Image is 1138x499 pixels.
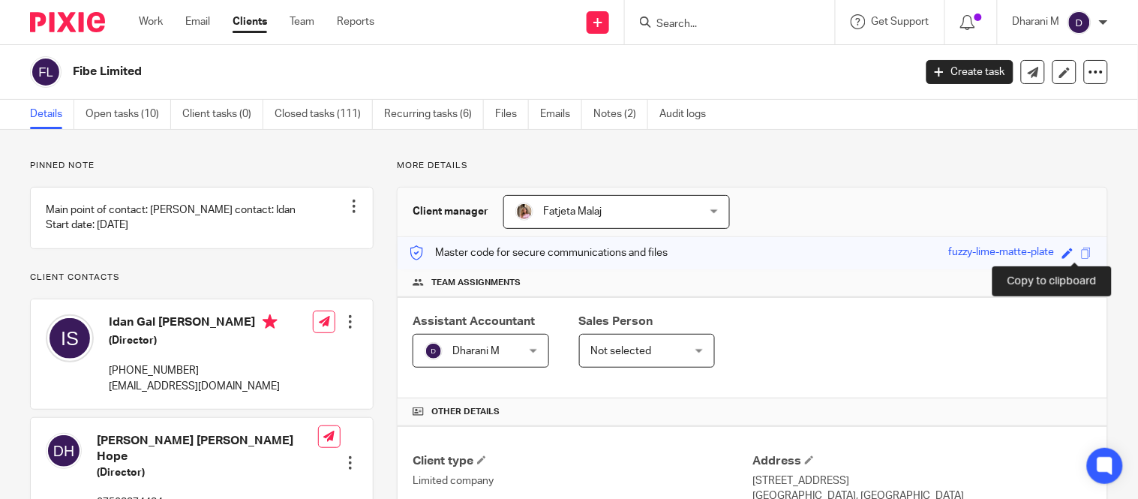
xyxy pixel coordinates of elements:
[275,100,373,129] a: Closed tasks (111)
[337,14,374,29] a: Reports
[1067,11,1091,35] img: svg%3E
[515,203,533,221] img: MicrosoftTeams-image%20(5).png
[413,315,535,327] span: Assistant Accountant
[97,465,318,480] h5: (Director)
[397,160,1108,172] p: More details
[97,433,318,465] h4: [PERSON_NAME] [PERSON_NAME] Hope
[425,342,443,360] img: svg%3E
[543,206,602,217] span: Fatjeta Malaj
[591,346,652,356] span: Not selected
[752,473,1092,488] p: [STREET_ADDRESS]
[452,346,500,356] span: Dharani M
[413,473,752,488] p: Limited company
[290,14,314,29] a: Team
[949,245,1055,262] div: fuzzy-lime-matte-plate
[30,160,374,172] p: Pinned note
[926,60,1013,84] a: Create task
[655,18,790,32] input: Search
[46,433,82,469] img: svg%3E
[185,14,210,29] a: Email
[431,406,500,418] span: Other details
[540,100,582,129] a: Emails
[593,100,648,129] a: Notes (2)
[109,363,280,378] p: [PHONE_NUMBER]
[263,314,278,329] i: Primary
[109,379,280,394] p: [EMAIL_ADDRESS][DOMAIN_NAME]
[46,314,94,362] img: svg%3E
[413,453,752,469] h4: Client type
[30,272,374,284] p: Client contacts
[579,315,653,327] span: Sales Person
[182,100,263,129] a: Client tasks (0)
[30,100,74,129] a: Details
[495,100,529,129] a: Files
[384,100,484,129] a: Recurring tasks (6)
[1013,14,1060,29] p: Dharani M
[73,64,737,80] h2: Fibe Limited
[109,314,280,333] h4: Idan Gal [PERSON_NAME]
[233,14,267,29] a: Clients
[30,56,62,88] img: svg%3E
[86,100,171,129] a: Open tasks (10)
[431,277,521,289] span: Team assignments
[413,204,488,219] h3: Client manager
[752,453,1092,469] h4: Address
[409,245,668,260] p: Master code for secure communications and files
[872,17,929,27] span: Get Support
[139,14,163,29] a: Work
[109,333,280,348] h5: (Director)
[659,100,717,129] a: Audit logs
[30,12,105,32] img: Pixie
